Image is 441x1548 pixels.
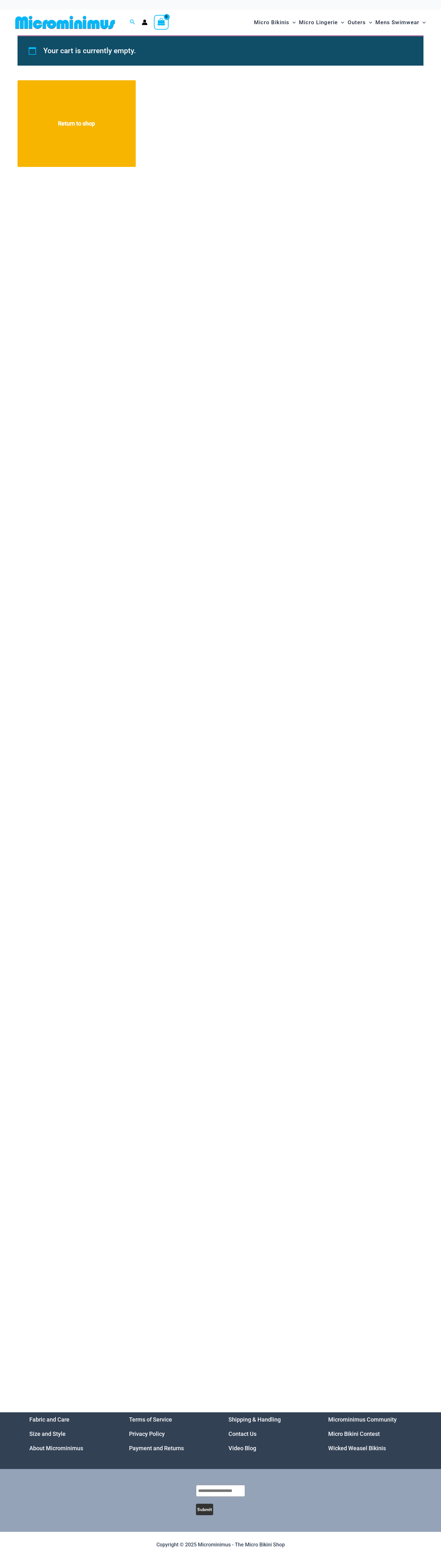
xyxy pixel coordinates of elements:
[29,1430,66,1437] a: Size and Style
[196,1504,213,1515] button: Submit
[142,19,148,25] a: Account icon link
[129,1412,213,1455] nav: Menu
[289,14,296,31] span: Menu Toggle
[328,1416,397,1423] a: Microminimus Community
[419,14,426,31] span: Menu Toggle
[29,1412,113,1455] nav: Menu
[374,13,427,32] a: Mens SwimwearMenu ToggleMenu Toggle
[228,1412,312,1455] nav: Menu
[328,1412,412,1455] aside: Footer Widget 4
[228,1430,257,1437] a: Contact Us
[348,14,366,31] span: Outers
[299,14,338,31] span: Micro Lingerie
[13,15,118,30] img: MM SHOP LOGO FLAT
[254,14,289,31] span: Micro Bikinis
[228,1416,281,1423] a: Shipping & Handling
[29,1445,83,1451] a: About Microminimus
[328,1412,412,1455] nav: Menu
[328,1430,380,1437] a: Micro Bikini Contest
[346,13,374,32] a: OutersMenu ToggleMenu Toggle
[29,1412,113,1455] aside: Footer Widget 1
[375,14,419,31] span: Mens Swimwear
[130,18,135,26] a: Search icon link
[129,1412,213,1455] aside: Footer Widget 2
[297,13,346,32] a: Micro LingerieMenu ToggleMenu Toggle
[129,1416,172,1423] a: Terms of Service
[366,14,372,31] span: Menu Toggle
[129,1445,184,1451] a: Payment and Returns
[328,1445,386,1451] a: Wicked Weasel Bikinis
[228,1445,256,1451] a: Video Blog
[18,35,423,66] div: Your cart is currently empty.
[29,1416,69,1423] a: Fabric and Care
[251,12,428,33] nav: Site Navigation
[228,1412,312,1455] aside: Footer Widget 3
[252,13,297,32] a: Micro BikinisMenu ToggleMenu Toggle
[338,14,344,31] span: Menu Toggle
[154,15,169,30] a: View Shopping Cart, empty
[18,80,136,167] a: Return to shop
[129,1430,165,1437] a: Privacy Policy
